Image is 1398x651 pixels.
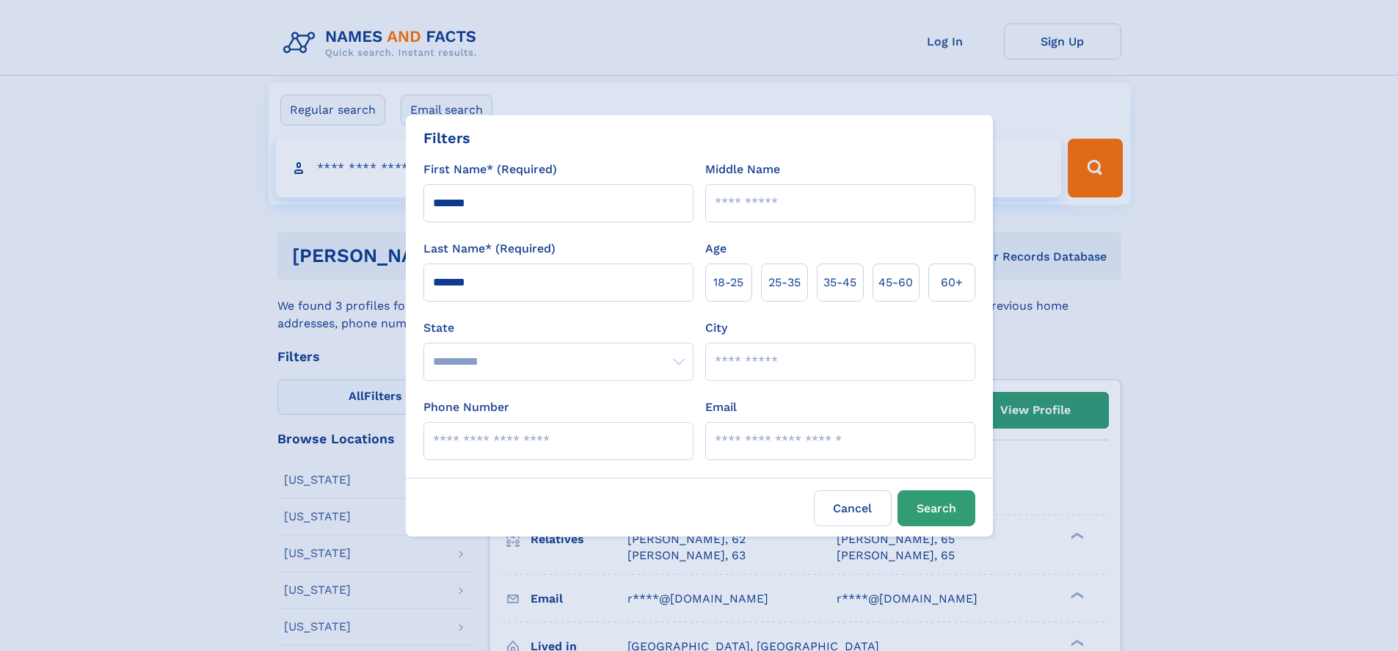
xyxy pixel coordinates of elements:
span: 60+ [941,274,963,291]
span: 45‑60 [878,274,913,291]
span: 35‑45 [823,274,856,291]
label: Email [705,399,737,416]
label: Phone Number [423,399,509,416]
label: Cancel [814,490,892,526]
span: 18‑25 [713,274,743,291]
div: Filters [423,127,470,149]
label: First Name* (Required) [423,161,557,178]
span: 25‑35 [768,274,801,291]
button: Search [898,490,975,526]
label: Age [705,240,727,258]
label: Middle Name [705,161,780,178]
label: City [705,319,727,337]
label: State [423,319,693,337]
label: Last Name* (Required) [423,240,556,258]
